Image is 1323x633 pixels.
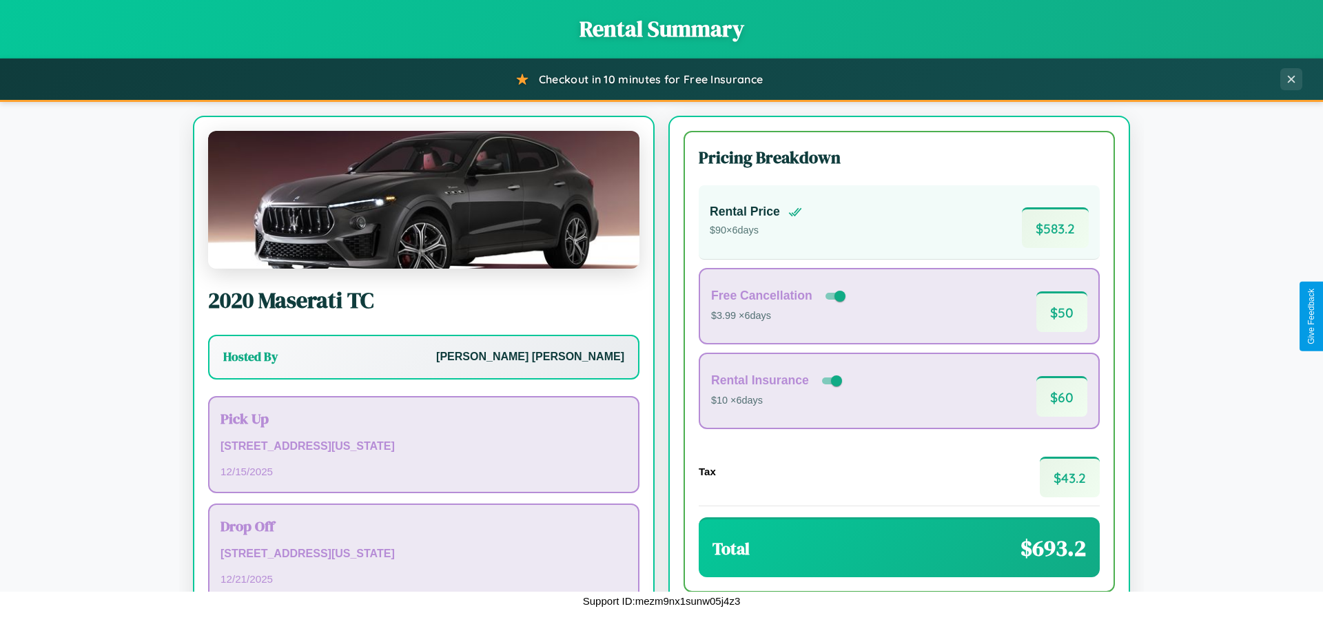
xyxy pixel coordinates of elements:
[220,437,627,457] p: [STREET_ADDRESS][US_STATE]
[710,205,780,219] h4: Rental Price
[223,349,278,365] h3: Hosted By
[436,347,624,367] p: [PERSON_NAME] [PERSON_NAME]
[1036,376,1087,417] span: $ 60
[220,516,627,536] h3: Drop Off
[220,570,627,588] p: 12 / 21 / 2025
[1036,291,1087,332] span: $ 50
[1022,207,1089,248] span: $ 583.2
[1306,289,1316,344] div: Give Feedback
[14,14,1309,44] h1: Rental Summary
[220,544,627,564] p: [STREET_ADDRESS][US_STATE]
[1021,533,1086,563] span: $ 693.2
[220,462,627,481] p: 12 / 15 / 2025
[220,408,627,428] h3: Pick Up
[583,592,740,610] p: Support ID: mezm9nx1sunw05j4z3
[711,373,809,388] h4: Rental Insurance
[711,289,812,303] h4: Free Cancellation
[699,146,1100,169] h3: Pricing Breakdown
[711,307,848,325] p: $3.99 × 6 days
[208,131,639,269] img: Maserati TC
[699,466,716,477] h4: Tax
[539,72,763,86] span: Checkout in 10 minutes for Free Insurance
[710,222,802,240] p: $ 90 × 6 days
[712,537,750,560] h3: Total
[1040,457,1100,497] span: $ 43.2
[208,285,639,315] h2: 2020 Maserati TC
[711,392,845,410] p: $10 × 6 days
